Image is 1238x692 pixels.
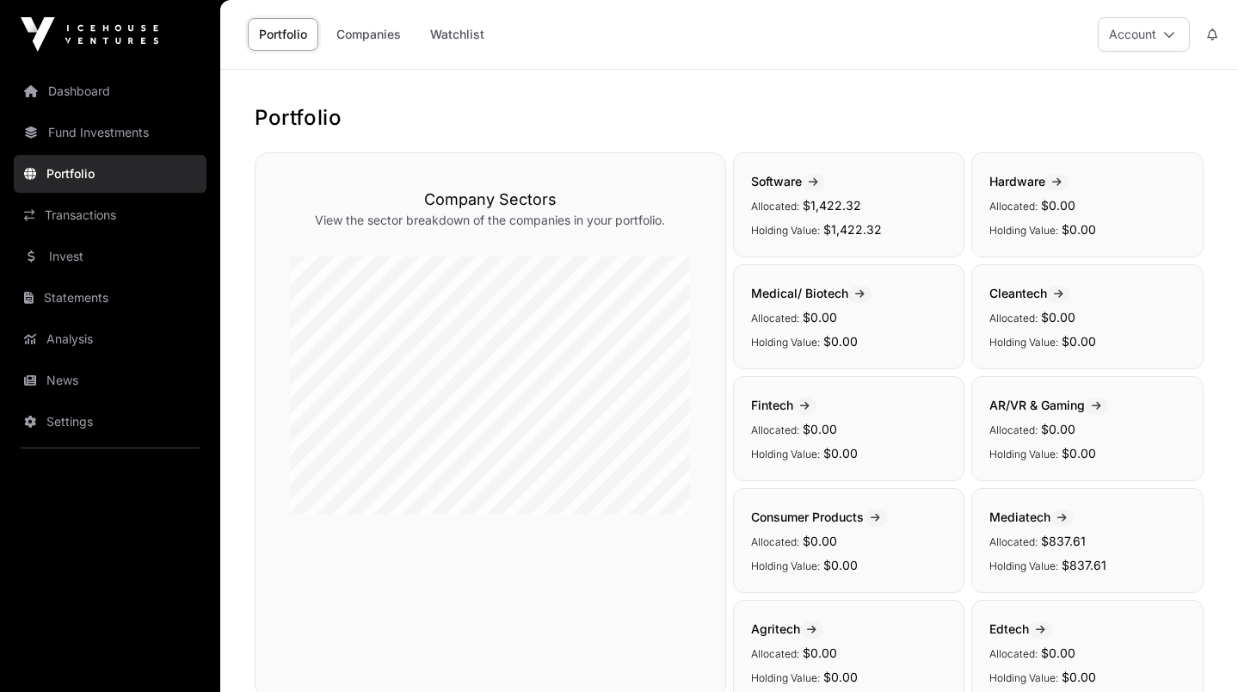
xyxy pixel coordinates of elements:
[751,224,820,237] span: Holding Value:
[255,104,1204,132] h1: Portfolio
[751,647,799,660] span: Allocated:
[989,510,1074,524] span: Mediatech
[290,212,691,229] p: View the sector breakdown of the companies in your portfolio.
[1062,670,1096,684] span: $0.00
[325,18,412,51] a: Companies
[1041,534,1086,548] span: $837.61
[1062,446,1096,460] span: $0.00
[751,671,820,684] span: Holding Value:
[751,423,799,436] span: Allocated:
[803,198,861,213] span: $1,422.32
[823,670,858,684] span: $0.00
[751,535,799,548] span: Allocated:
[290,188,691,212] h3: Company Sectors
[823,222,882,237] span: $1,422.32
[1062,222,1096,237] span: $0.00
[751,448,820,460] span: Holding Value:
[1062,558,1106,572] span: $837.61
[751,559,820,572] span: Holding Value:
[823,558,858,572] span: $0.00
[1041,198,1075,213] span: $0.00
[989,559,1058,572] span: Holding Value:
[14,155,206,193] a: Portfolio
[751,200,799,213] span: Allocated:
[989,535,1038,548] span: Allocated:
[419,18,496,51] a: Watchlist
[803,646,837,660] span: $0.00
[751,398,816,412] span: Fintech
[751,510,887,524] span: Consumer Products
[989,423,1038,436] span: Allocated:
[1062,334,1096,349] span: $0.00
[751,286,872,300] span: Medical/ Biotech
[989,621,1052,636] span: Edtech
[823,446,858,460] span: $0.00
[751,312,799,324] span: Allocated:
[989,671,1058,684] span: Holding Value:
[989,286,1070,300] span: Cleantech
[751,174,825,188] span: Software
[14,196,206,234] a: Transactions
[751,621,823,636] span: Agritech
[823,334,858,349] span: $0.00
[1041,310,1075,324] span: $0.00
[989,174,1069,188] span: Hardware
[14,320,206,358] a: Analysis
[14,403,206,441] a: Settings
[989,647,1038,660] span: Allocated:
[989,398,1108,412] span: AR/VR & Gaming
[14,114,206,151] a: Fund Investments
[803,422,837,436] span: $0.00
[1041,646,1075,660] span: $0.00
[989,224,1058,237] span: Holding Value:
[14,279,206,317] a: Statements
[751,336,820,349] span: Holding Value:
[248,18,318,51] a: Portfolio
[14,361,206,399] a: News
[803,310,837,324] span: $0.00
[14,238,206,275] a: Invest
[989,312,1038,324] span: Allocated:
[1098,17,1190,52] button: Account
[14,72,206,110] a: Dashboard
[1041,422,1075,436] span: $0.00
[989,200,1038,213] span: Allocated:
[989,448,1058,460] span: Holding Value:
[803,534,837,548] span: $0.00
[989,336,1058,349] span: Holding Value:
[21,17,158,52] img: Icehouse Ventures Logo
